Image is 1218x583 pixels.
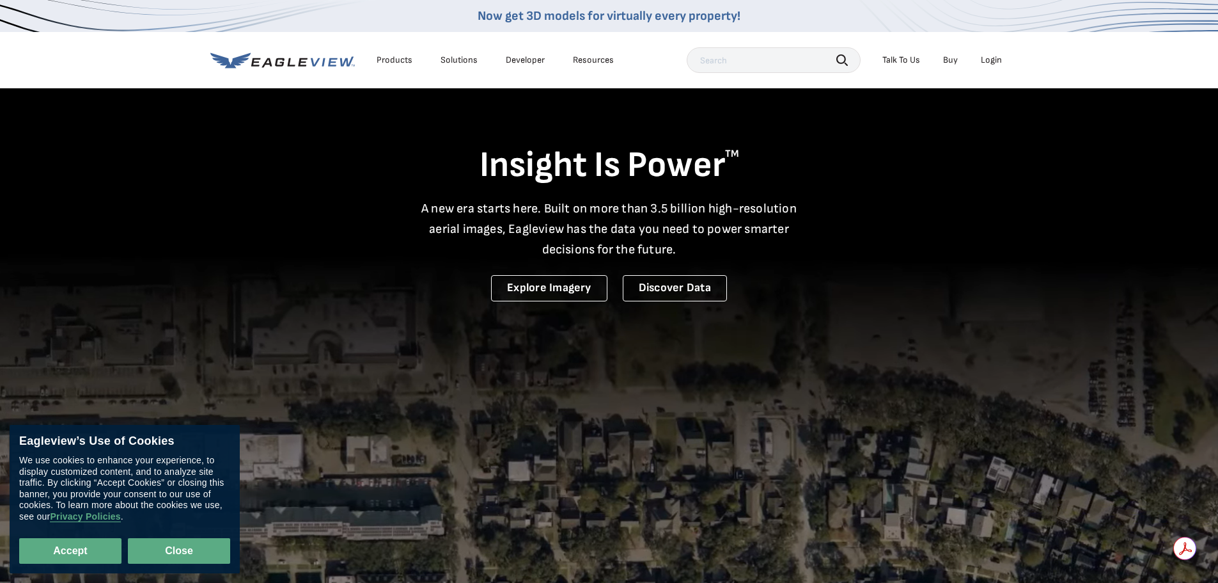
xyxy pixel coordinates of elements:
p: A new era starts here. Built on more than 3.5 billion high-resolution aerial images, Eagleview ha... [414,198,805,260]
a: Developer [506,54,545,66]
div: We use cookies to enhance your experience, to display customized content, and to analyze site tra... [19,455,230,522]
button: Close [128,538,230,564]
a: Privacy Policies [50,511,120,522]
div: Eagleview’s Use of Cookies [19,435,230,449]
input: Search [687,47,861,73]
div: Solutions [441,54,478,66]
sup: TM [725,148,739,160]
h1: Insight Is Power [210,143,1008,188]
div: Products [377,54,412,66]
a: Explore Imagery [491,275,607,301]
a: Buy [943,54,958,66]
div: Talk To Us [882,54,920,66]
a: Discover Data [623,275,727,301]
div: Login [981,54,1002,66]
a: Now get 3D models for virtually every property! [478,8,740,24]
button: Accept [19,538,121,564]
div: Resources [573,54,614,66]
